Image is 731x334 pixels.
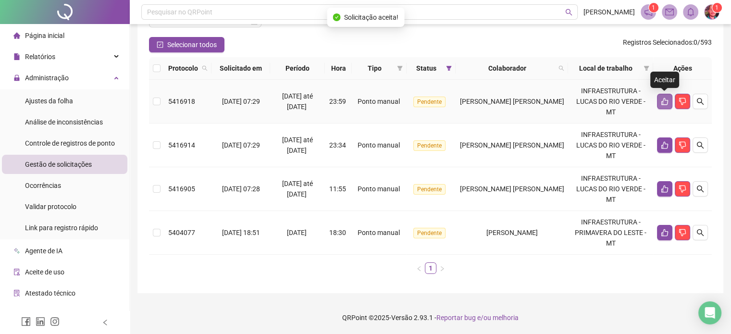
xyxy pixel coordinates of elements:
span: 5416914 [168,141,195,149]
span: home [13,32,20,39]
span: filter [395,61,405,75]
span: search [696,98,704,105]
span: Ocorrências [25,182,61,189]
span: Gestão de solicitações [25,161,92,168]
span: search [696,185,704,193]
div: Ações [657,63,708,74]
span: 5416905 [168,185,195,193]
span: Validar protocolo [25,203,76,210]
button: right [436,262,448,274]
span: Relatórios [25,53,55,61]
span: Ajustes da folha [25,97,73,105]
span: search [558,65,564,71]
li: Página anterior [413,262,425,274]
span: 23:34 [329,141,346,149]
span: bell [686,8,695,16]
button: left [413,262,425,274]
span: 1 [652,4,655,11]
span: check-square [157,41,163,48]
span: dislike [679,185,686,193]
span: check-circle [333,13,340,21]
span: search [565,9,572,16]
span: linkedin [36,317,45,326]
th: Período [270,57,325,80]
span: like [661,141,669,149]
span: Agente de IA [25,247,62,255]
li: Próxima página [436,262,448,274]
span: Ponto manual [357,141,399,149]
span: 23:59 [329,98,346,105]
span: filter [644,65,649,71]
span: Ponto manual [357,98,399,105]
span: Tipo [356,63,393,74]
span: search [202,65,208,71]
span: dislike [679,229,686,236]
span: [PERSON_NAME] [PERSON_NAME] [460,98,564,105]
span: [PERSON_NAME] [486,229,538,236]
span: [PERSON_NAME] [PERSON_NAME] [460,141,564,149]
span: Selecionar todos [167,39,217,50]
span: 5416918 [168,98,195,105]
span: notification [644,8,653,16]
td: INFRAESTRUTURA - LUCAS DO RIO VERDE - MT [568,124,653,167]
span: filter [446,65,452,71]
span: search [696,141,704,149]
sup: 1 [649,3,658,12]
span: [DATE] 07:28 [222,185,260,193]
span: like [661,98,669,105]
button: Selecionar todos [149,37,224,52]
span: Versão [391,314,412,322]
span: 18:30 [329,229,346,236]
a: 1 [425,263,436,273]
span: Gerar QRCode [25,310,68,318]
img: 78572 [705,5,719,19]
span: Link para registro rápido [25,224,98,232]
span: Pendente [413,184,446,195]
span: Página inicial [25,32,64,39]
span: like [661,229,669,236]
span: Ponto manual [357,185,399,193]
span: left [102,319,109,326]
span: filter [397,65,403,71]
td: INFRAESTRUTURA - LUCAS DO RIO VERDE - MT [568,80,653,124]
th: Hora [325,57,352,80]
td: INFRAESTRUTURA - PRIMAVERA DO LESTE - MT [568,211,653,255]
span: Controle de registros de ponto [25,139,115,147]
span: [DATE] até [DATE] [282,180,313,198]
span: search [696,229,704,236]
span: facebook [21,317,31,326]
span: filter [642,61,651,75]
span: right [439,266,445,272]
span: file [13,53,20,60]
span: instagram [50,317,60,326]
span: Ponto manual [357,229,399,236]
span: Protocolo [168,63,198,74]
span: solution [13,290,20,297]
li: 1 [425,262,436,274]
span: lock [13,74,20,81]
span: 11:55 [329,185,346,193]
span: Local de trabalho [572,63,640,74]
th: Solicitado em [211,57,270,80]
span: search [200,61,210,75]
span: mail [665,8,674,16]
span: [DATE] até [DATE] [282,136,313,154]
span: Pendente [413,97,446,107]
span: [DATE] 18:51 [222,229,260,236]
span: : 0 / 593 [623,37,712,52]
td: INFRAESTRUTURA - LUCAS DO RIO VERDE - MT [568,167,653,211]
span: Status [410,63,442,74]
span: [DATE] [287,229,307,236]
span: Solicitação aceita! [344,12,398,23]
div: Aceitar [650,72,679,88]
span: filter [444,61,454,75]
span: [DATE] 07:29 [222,141,260,149]
sup: Atualize o seu contato no menu Meus Dados [712,3,722,12]
span: Administração [25,74,69,82]
span: Pendente [413,228,446,238]
span: 5404077 [168,229,195,236]
span: Reportar bug e/ou melhoria [436,314,519,322]
span: [PERSON_NAME] [583,7,635,17]
span: left [416,266,422,272]
span: audit [13,269,20,275]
